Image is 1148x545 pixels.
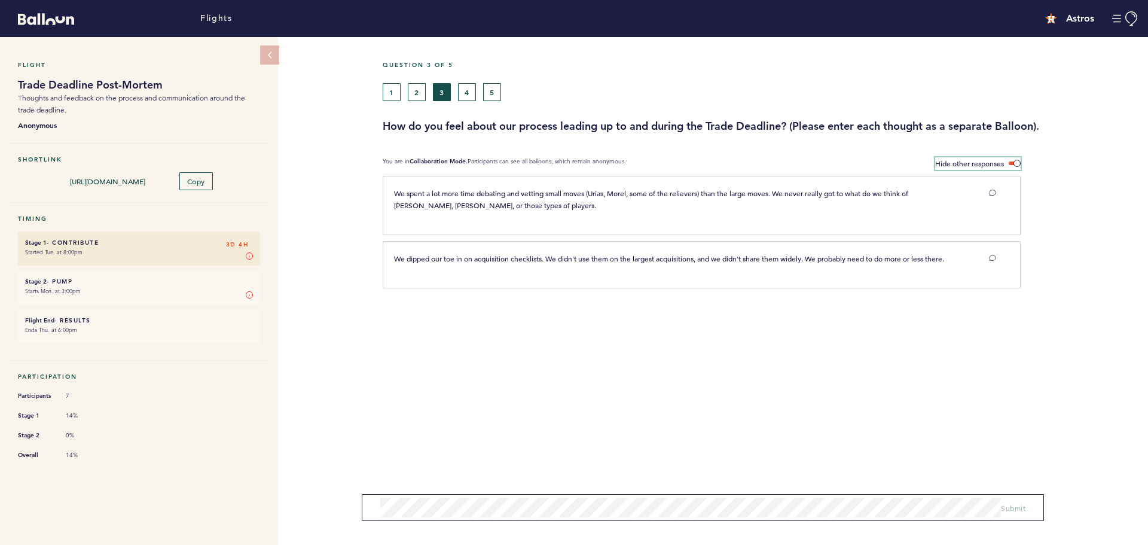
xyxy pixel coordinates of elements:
[25,287,81,295] time: Starts Mon. at 3:00pm
[187,176,205,186] span: Copy
[66,431,102,440] span: 0%
[25,316,253,324] h6: - Results
[458,83,476,101] button: 4
[483,83,501,101] button: 5
[1001,502,1025,514] button: Submit
[18,13,74,25] svg: Balloon
[25,248,83,256] time: Started Tue. at 8:00pm
[18,215,260,223] h5: Timing
[394,254,944,263] span: We dipped our toe in on acquisition checklists. We didn't use them on the largest acquisitions, a...
[18,61,260,69] h5: Flight
[66,412,102,420] span: 14%
[408,83,426,101] button: 2
[226,239,249,251] span: 3D 4H
[200,12,232,25] a: Flights
[18,410,54,422] span: Stage 1
[179,172,213,190] button: Copy
[383,83,401,101] button: 1
[383,157,626,170] p: You are in Participants can see all balloons, which remain anonymous.
[66,392,102,400] span: 7
[18,78,260,92] h1: Trade Deadline Post-Mortem
[383,119,1139,133] h3: How do you feel about our process leading up to and during the Trade Deadline? (Please enter each...
[25,239,253,246] h6: - Contribute
[1066,11,1094,26] h4: Astros
[18,93,245,114] span: Thoughts and feedback on the process and communication around the trade deadline.
[18,390,54,402] span: Participants
[383,61,1139,69] h5: Question 3 of 5
[18,119,260,131] b: Anonymous
[25,316,54,324] small: Flight End
[66,451,102,459] span: 14%
[25,239,47,246] small: Stage 1
[25,278,47,285] small: Stage 2
[1112,11,1139,26] button: Manage Account
[18,430,54,442] span: Stage 2
[25,278,253,285] h6: - Pump
[18,449,54,461] span: Overall
[935,159,1004,168] span: Hide other responses
[9,12,74,25] a: Balloon
[25,326,77,334] time: Ends Thu. at 6:00pm
[433,83,451,101] button: 3
[394,188,910,210] span: We spent a lot more time debating and vetting small moves (Urias, Morel, some of the relievers) t...
[18,373,260,380] h5: Participation
[18,156,260,163] h5: Shortlink
[410,157,468,165] b: Collaboration Mode.
[1001,503,1025,513] span: Submit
